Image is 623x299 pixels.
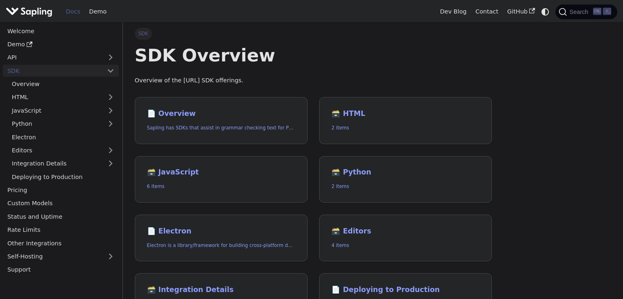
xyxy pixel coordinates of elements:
[7,145,102,156] a: Editors
[135,156,308,203] a: 🗃️ JavaScript6 items
[319,215,492,262] a: 🗃️ Editors4 items
[147,109,295,118] h2: Overview
[539,6,551,18] button: Switch between dark and light mode (currently system mode)
[3,39,119,50] a: Demo
[435,5,471,18] a: Dev Blog
[135,97,308,144] a: 📄️ OverviewSapling has SDKs that assist in grammar checking text for Python and JavaScript, and a...
[147,183,295,190] p: 6 items
[319,156,492,203] a: 🗃️ Python2 items
[147,285,295,294] h2: Integration Details
[7,78,119,90] a: Overview
[7,118,119,130] a: Python
[102,145,119,156] button: Expand sidebar category 'Editors'
[331,168,480,177] h2: Python
[7,104,119,116] a: JavaScript
[135,215,308,262] a: 📄️ ElectronElectron is a library/framework for building cross-platform desktop apps with JavaScri...
[147,168,295,177] h2: JavaScript
[3,197,119,209] a: Custom Models
[331,242,480,249] p: 4 items
[135,44,492,66] h1: SDK Overview
[147,124,295,132] p: Sapling has SDKs that assist in grammar checking text for Python and JavaScript, and an HTTP API ...
[331,124,480,132] p: 2 items
[3,25,119,37] a: Welcome
[147,242,295,249] p: Electron is a library/framework for building cross-platform desktop apps with JavaScript, HTML, a...
[603,8,611,15] kbd: K
[7,91,119,103] a: HTML
[102,52,119,63] button: Expand sidebar category 'API'
[471,5,503,18] a: Contact
[3,264,119,276] a: Support
[331,109,480,118] h2: HTML
[135,76,492,86] p: Overview of the [URL] SDK offerings.
[6,6,52,18] img: Sapling.ai
[7,158,119,170] a: Integration Details
[3,224,119,236] a: Rate Limits
[567,9,593,15] span: Search
[3,237,119,249] a: Other Integrations
[85,5,111,18] a: Demo
[6,6,55,18] a: Sapling.ai
[3,251,119,263] a: Self-Hosting
[61,5,85,18] a: Docs
[147,227,295,236] h2: Electron
[503,5,539,18] a: GitHub
[7,171,119,183] a: Deploying to Production
[3,52,102,63] a: API
[3,65,102,77] a: SDK
[555,5,617,19] button: Search (Ctrl+K)
[135,28,152,39] span: SDK
[102,65,119,77] button: Collapse sidebar category 'SDK'
[331,183,480,190] p: 2 items
[7,131,119,143] a: Electron
[3,184,119,196] a: Pricing
[319,97,492,144] a: 🗃️ HTML2 items
[331,285,480,294] h2: Deploying to Production
[135,28,492,39] nav: Breadcrumbs
[3,211,119,222] a: Status and Uptime
[331,227,480,236] h2: Editors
